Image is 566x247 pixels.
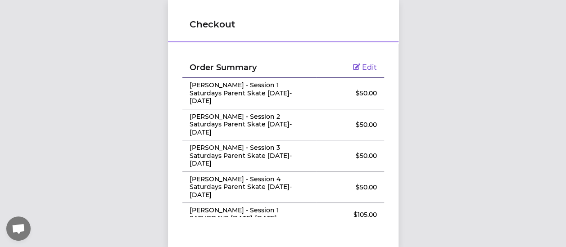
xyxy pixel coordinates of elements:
p: [PERSON_NAME] - Session 2 Saturdays Parent Skate [DATE]-[DATE] [190,113,310,137]
span: Edit [362,63,377,72]
p: [PERSON_NAME] - Session 1 Saturdays Parent Skate [DATE]-[DATE] [190,81,310,105]
p: $ 105.00 [324,210,376,219]
p: $ 50.00 [324,183,376,192]
p: [PERSON_NAME] - Session 3 Saturdays Parent Skate [DATE]-[DATE] [190,144,310,168]
p: [PERSON_NAME] - Session 4 Saturdays Parent Skate [DATE]-[DATE] [190,175,310,199]
h2: Order Summary [190,61,310,74]
h1: Checkout [190,18,377,31]
p: [PERSON_NAME] - Session 1 SATURDAYS [DATE]-[DATE] [190,207,310,222]
a: Edit [353,63,377,72]
p: $ 50.00 [324,89,376,98]
a: Open chat [6,216,31,241]
p: $ 50.00 [324,151,376,160]
p: $ 50.00 [324,120,376,129]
